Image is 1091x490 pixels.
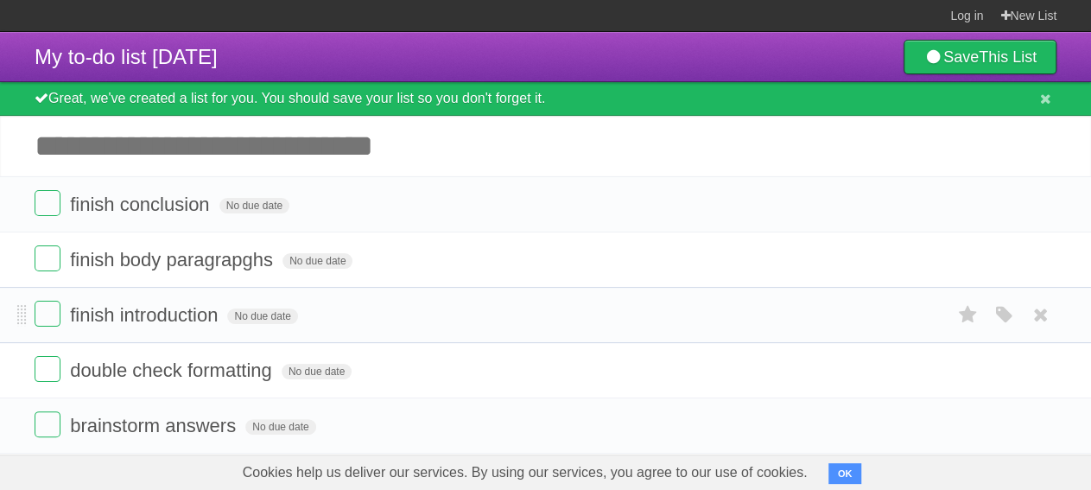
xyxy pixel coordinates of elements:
[70,415,240,436] span: brainstorm answers
[282,364,352,379] span: No due date
[979,48,1037,66] b: This List
[70,249,277,270] span: finish body paragrapghs
[35,245,60,271] label: Done
[35,411,60,437] label: Done
[828,463,862,484] button: OK
[225,455,825,490] span: Cookies help us deliver our services. By using our services, you agree to our use of cookies.
[70,304,222,326] span: finish introduction
[35,190,60,216] label: Done
[227,309,297,324] span: No due date
[245,419,315,435] span: No due date
[219,198,289,213] span: No due date
[951,301,984,329] label: Star task
[282,253,352,269] span: No due date
[35,301,60,327] label: Done
[70,360,276,381] span: double check formatting
[35,45,218,68] span: My to-do list [DATE]
[70,194,213,215] span: finish conclusion
[904,40,1056,74] a: SaveThis List
[35,356,60,382] label: Done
